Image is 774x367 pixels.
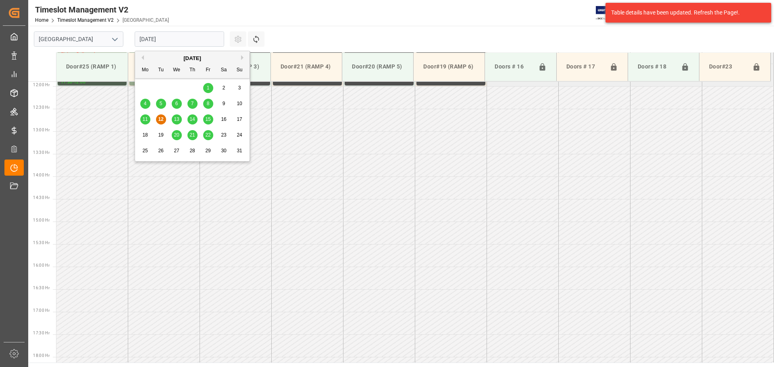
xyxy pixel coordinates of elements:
[172,65,182,75] div: We
[203,65,213,75] div: Fr
[172,130,182,140] div: Choose Wednesday, August 20th, 2025
[140,146,150,156] div: Choose Monday, August 25th, 2025
[563,59,606,75] div: Doors # 17
[135,54,250,62] div: [DATE]
[160,101,162,106] span: 5
[33,218,50,222] span: 15:00 Hr
[137,80,248,159] div: month 2025-08
[33,241,50,245] span: 15:30 Hr
[73,80,74,84] div: -
[187,130,198,140] div: Choose Thursday, August 21st, 2025
[277,59,335,74] div: Door#21 (RAMP 4)
[219,99,229,109] div: Choose Saturday, August 9th, 2025
[191,101,194,106] span: 7
[33,263,50,267] span: 16:00 Hr
[203,83,213,93] div: Choose Friday, August 1st, 2025
[187,146,198,156] div: Choose Thursday, August 28th, 2025
[349,59,407,74] div: Door#20 (RAMP 5)
[61,80,73,84] div: 11:30
[140,130,150,140] div: Choose Monday, August 18th, 2025
[203,114,213,124] div: Choose Friday, August 15th, 2025
[189,148,195,153] span: 28
[140,114,150,124] div: Choose Monday, August 11th, 2025
[420,59,478,74] div: Door#19 (RAMP 6)
[33,150,50,155] span: 13:30 Hr
[74,80,85,84] div: 12:00
[33,308,50,313] span: 17:00 Hr
[33,128,50,132] span: 13:00 Hr
[611,8,759,17] div: Table details have been updated. Refresh the Page!.
[158,132,163,138] span: 19
[596,6,624,20] img: Exertis%20JAM%20-%20Email%20Logo.jpg_1722504956.jpg
[174,148,179,153] span: 27
[140,65,150,75] div: Mo
[156,146,166,156] div: Choose Tuesday, August 26th, 2025
[241,55,246,60] button: Next Month
[33,286,50,290] span: 16:30 Hr
[207,85,210,91] span: 1
[219,130,229,140] div: Choose Saturday, August 23rd, 2025
[221,116,226,122] span: 16
[144,101,147,106] span: 4
[237,101,242,106] span: 10
[35,17,48,23] a: Home
[142,132,148,138] span: 18
[221,148,226,153] span: 30
[635,59,678,75] div: Doors # 18
[235,99,245,109] div: Choose Sunday, August 10th, 2025
[187,65,198,75] div: Th
[174,116,179,122] span: 13
[57,17,114,23] a: Timeslot Management V2
[139,55,144,60] button: Previous Month
[207,101,210,106] span: 8
[158,116,163,122] span: 12
[219,114,229,124] div: Choose Saturday, August 16th, 2025
[33,83,50,87] span: 12:00 Hr
[203,99,213,109] div: Choose Friday, August 8th, 2025
[34,31,123,47] input: Type to search/select
[156,99,166,109] div: Choose Tuesday, August 5th, 2025
[219,65,229,75] div: Sa
[203,130,213,140] div: Choose Friday, August 22nd, 2025
[223,85,225,91] span: 2
[237,116,242,122] span: 17
[235,83,245,93] div: Choose Sunday, August 3rd, 2025
[156,130,166,140] div: Choose Tuesday, August 19th, 2025
[187,114,198,124] div: Choose Thursday, August 14th, 2025
[172,99,182,109] div: Choose Wednesday, August 6th, 2025
[63,59,121,74] div: Door#25 (RAMP 1)
[172,114,182,124] div: Choose Wednesday, August 13th, 2025
[205,148,210,153] span: 29
[189,116,195,122] span: 14
[135,31,224,47] input: DD.MM.YYYY
[219,146,229,156] div: Choose Saturday, August 30th, 2025
[108,33,121,46] button: open menu
[205,132,210,138] span: 22
[142,148,148,153] span: 25
[35,4,169,16] div: Timeslot Management V2
[142,116,148,122] span: 11
[706,59,749,75] div: Door#23
[33,331,50,335] span: 17:30 Hr
[156,114,166,124] div: Choose Tuesday, August 12th, 2025
[223,101,225,106] span: 9
[158,148,163,153] span: 26
[33,195,50,200] span: 14:30 Hr
[237,132,242,138] span: 24
[174,132,179,138] span: 20
[33,173,50,177] span: 14:00 Hr
[140,99,150,109] div: Choose Monday, August 4th, 2025
[235,146,245,156] div: Choose Sunday, August 31st, 2025
[491,59,535,75] div: Doors # 16
[221,132,226,138] span: 23
[205,116,210,122] span: 15
[219,83,229,93] div: Choose Saturday, August 2nd, 2025
[175,101,178,106] span: 6
[172,146,182,156] div: Choose Wednesday, August 27th, 2025
[235,130,245,140] div: Choose Sunday, August 24th, 2025
[33,353,50,358] span: 18:00 Hr
[235,114,245,124] div: Choose Sunday, August 17th, 2025
[189,132,195,138] span: 21
[187,99,198,109] div: Choose Thursday, August 7th, 2025
[156,65,166,75] div: Tu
